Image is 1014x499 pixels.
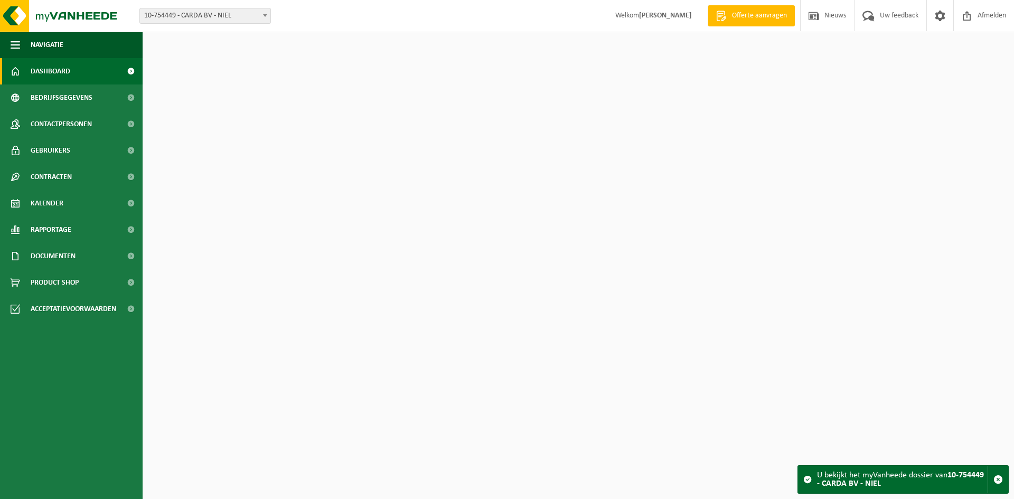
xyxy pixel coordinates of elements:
a: Offerte aanvragen [708,5,795,26]
span: Contactpersonen [31,111,92,137]
span: 10-754449 - CARDA BV - NIEL [140,8,270,23]
span: Rapportage [31,216,71,243]
div: U bekijkt het myVanheede dossier van [817,466,988,493]
strong: 10-754449 - CARDA BV - NIEL [817,471,984,488]
span: 10-754449 - CARDA BV - NIEL [139,8,271,24]
span: Documenten [31,243,76,269]
span: Navigatie [31,32,63,58]
span: Gebruikers [31,137,70,164]
span: Acceptatievoorwaarden [31,296,116,322]
iframe: chat widget [5,476,176,499]
span: Kalender [31,190,63,216]
span: Dashboard [31,58,70,84]
span: Offerte aanvragen [729,11,790,21]
span: Product Shop [31,269,79,296]
span: Contracten [31,164,72,190]
strong: [PERSON_NAME] [639,12,692,20]
span: Bedrijfsgegevens [31,84,92,111]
